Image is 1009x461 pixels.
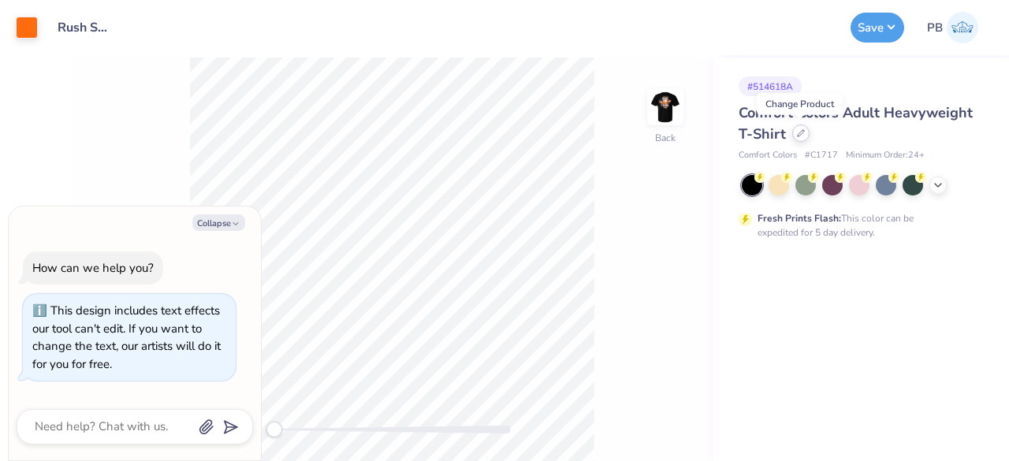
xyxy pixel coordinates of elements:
[655,131,676,145] div: Back
[46,12,123,43] input: Untitled Design
[947,12,978,43] img: Pipyana Biswas
[32,303,221,372] div: This design includes text effects our tool can't edit. If you want to change the text, our artist...
[851,13,904,43] button: Save
[192,214,245,231] button: Collapse
[739,103,973,143] span: Comfort Colors Adult Heavyweight T-Shirt
[739,76,802,96] div: # 514618A
[758,211,951,240] div: This color can be expedited for 5 day delivery.
[32,260,154,276] div: How can we help you?
[920,12,985,43] a: PB
[650,91,681,123] img: Back
[758,212,841,225] strong: Fresh Prints Flash:
[805,149,838,162] span: # C1717
[757,93,843,115] div: Change Product
[846,149,925,162] span: Minimum Order: 24 +
[266,422,282,437] div: Accessibility label
[927,19,943,37] span: PB
[739,149,797,162] span: Comfort Colors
